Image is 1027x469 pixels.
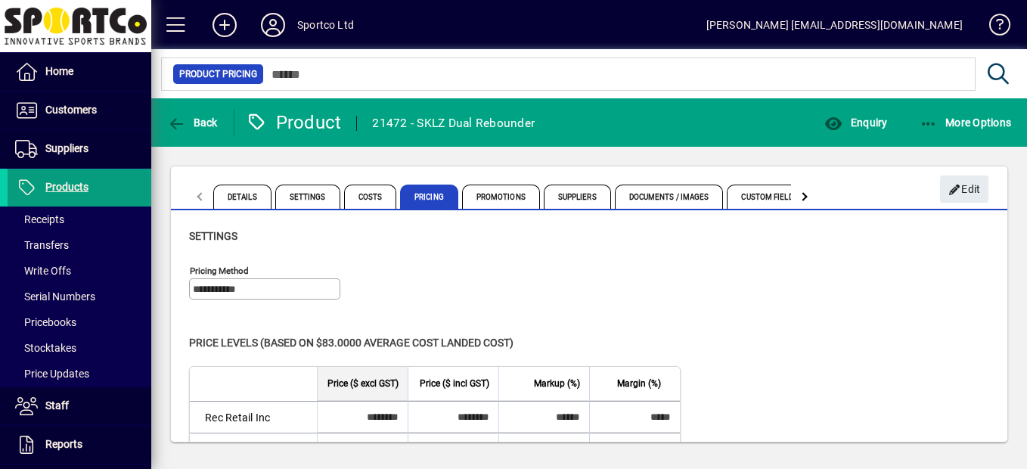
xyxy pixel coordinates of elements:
span: Enquiry [824,116,887,129]
span: Price Updates [15,368,89,380]
button: Enquiry [821,109,891,136]
button: Edit [940,175,988,203]
span: Documents / Images [615,185,724,209]
span: Markup (%) [534,375,580,392]
span: Transfers [15,239,69,251]
a: Price Updates [8,361,151,387]
a: Staff [8,387,151,425]
span: Back [167,116,218,129]
span: Customers [45,104,97,116]
button: More Options [916,109,1016,136]
div: 21472 - SKLZ Dual Rebounder [372,111,535,135]
a: Transfers [8,232,151,258]
span: Settings [275,185,340,209]
mat-label: Pricing method [190,266,249,276]
span: Stocktakes [15,342,76,354]
span: Price levels (based on $83.0000 Average cost landed cost) [189,337,513,349]
span: Pricing [400,185,458,209]
a: Pricebooks [8,309,151,335]
button: Profile [249,11,297,39]
a: Knowledge Base [978,3,1008,52]
app-page-header-button: Back [151,109,234,136]
span: Pricebooks [15,316,76,328]
span: Home [45,65,73,77]
div: Sportco Ltd [297,13,354,37]
span: Receipts [15,213,64,225]
span: Write Offs [15,265,71,277]
span: Settings [189,230,237,242]
span: Custom Fields [727,185,811,209]
span: Details [213,185,271,209]
span: Costs [344,185,397,209]
span: Suppliers [544,185,611,209]
a: Home [8,53,151,91]
span: More Options [920,116,1012,129]
span: Staff [45,399,69,412]
span: Reports [45,438,82,450]
a: Stocktakes [8,335,151,361]
span: Promotions [462,185,540,209]
td: Rec Retail Inc [190,401,317,433]
div: Product [246,110,342,135]
span: Price ($ incl GST) [420,375,489,392]
span: Price ($ excl GST) [327,375,399,392]
span: Edit [948,177,981,202]
span: Margin (%) [617,375,661,392]
a: Receipts [8,207,151,232]
span: Products [45,181,88,193]
a: Serial Numbers [8,284,151,309]
button: Back [163,109,222,136]
a: Customers [8,92,151,129]
td: Wholesale Exc [190,433,317,464]
span: Serial Numbers [15,290,95,303]
span: Suppliers [45,142,88,154]
div: [PERSON_NAME] [EMAIL_ADDRESS][DOMAIN_NAME] [706,13,963,37]
button: Add [200,11,249,39]
a: Suppliers [8,130,151,168]
a: Write Offs [8,258,151,284]
span: Product Pricing [179,67,257,82]
a: Reports [8,426,151,464]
